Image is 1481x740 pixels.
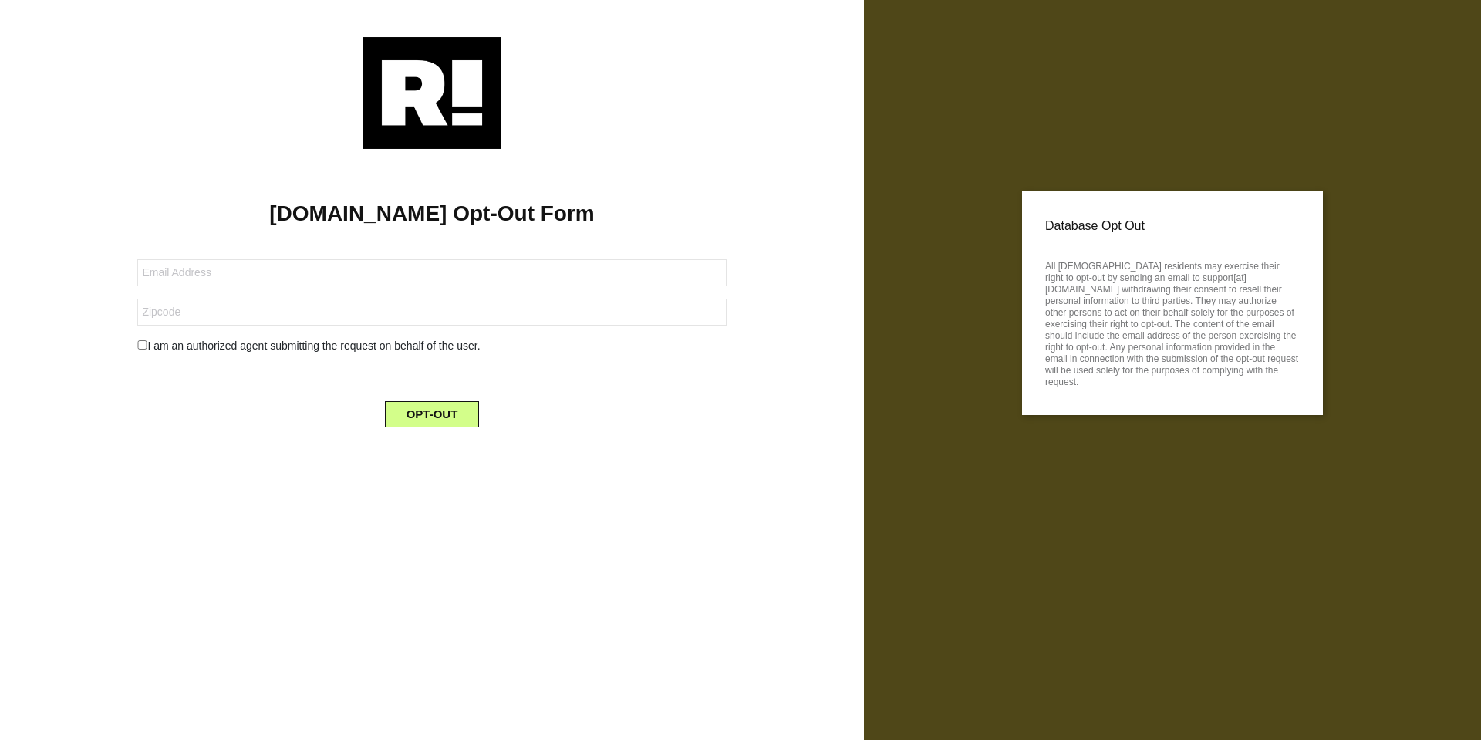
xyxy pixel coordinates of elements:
input: Zipcode [137,299,726,326]
div: I am an authorized agent submitting the request on behalf of the user. [126,338,737,354]
p: All [DEMOGRAPHIC_DATA] residents may exercise their right to opt-out by sending an email to suppo... [1045,256,1300,388]
input: Email Address [137,259,726,286]
p: Database Opt Out [1045,215,1300,238]
button: OPT-OUT [385,401,480,427]
h1: [DOMAIN_NAME] Opt-Out Form [23,201,841,227]
img: Retention.com [363,37,501,149]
